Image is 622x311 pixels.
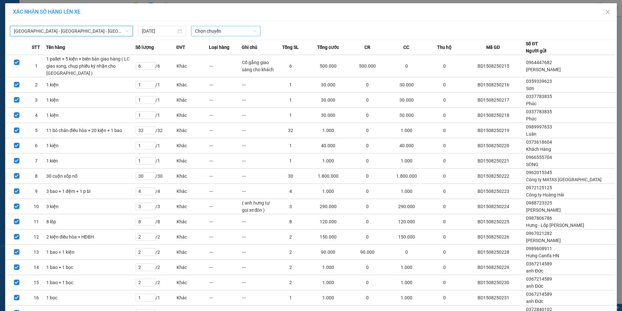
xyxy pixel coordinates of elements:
[135,108,177,123] td: / 1
[176,214,209,229] td: Khác
[209,44,229,51] span: Loại hàng
[526,116,536,121] span: Phúc
[135,260,177,275] td: / 2
[307,138,350,153] td: 40.000
[46,245,135,260] td: 1 bao + 1 kiện
[242,93,274,108] td: ---
[486,44,500,51] span: Mã GD
[135,290,177,305] td: / 1
[526,253,559,258] span: Hưng Canifa HN
[526,86,534,91] span: Sơn
[307,275,350,290] td: 1.000
[526,94,552,99] span: 0337783835
[385,290,428,305] td: 1.000
[385,214,428,229] td: 120.000
[282,44,299,51] span: Tổng SL
[26,108,46,123] td: 4
[307,229,350,245] td: 150.000
[242,55,274,77] td: Cố gắng giao sáng cho khách
[63,38,102,44] span: BD1508250250
[274,108,307,123] td: 1
[461,260,526,275] td: BD1508250229
[176,275,209,290] td: Khác
[350,93,385,108] td: 0
[26,199,46,214] td: 10
[242,245,274,260] td: ---
[461,55,526,77] td: BD1508250215
[526,216,552,221] span: 0987806786
[605,9,610,15] span: close
[350,123,385,138] td: 0
[461,229,526,245] td: BD1508250226
[176,138,209,153] td: Khác
[135,245,177,260] td: / 2
[307,260,350,275] td: 1.000
[274,229,307,245] td: 2
[135,138,177,153] td: / 1
[46,229,135,245] td: 2 kiện điều hòa + HĐBH
[526,67,561,72] span: [PERSON_NAME]
[350,55,385,77] td: 500.000
[46,199,135,214] td: 3 kiện
[307,245,350,260] td: 90.000
[437,44,452,51] span: Thu hộ
[428,199,461,214] td: 0
[209,229,242,245] td: ---
[28,36,56,46] strong: TĐ chuyển phát:
[350,275,385,290] td: 0
[526,162,538,167] span: SONG
[29,5,61,19] strong: VIỆT HIẾU LOGISTIC
[46,214,135,229] td: 8 lốp
[307,153,350,169] td: 1.000
[526,292,552,297] span: 0367214589
[461,169,526,184] td: BD1508250222
[350,199,385,214] td: 0
[274,199,307,214] td: 3
[526,155,552,160] span: 0966555704
[385,275,428,290] td: 1.000
[526,283,543,289] span: anh Đức
[209,55,242,77] td: ---
[135,44,154,51] span: Số lượng
[385,184,428,199] td: 1.000
[461,77,526,93] td: BD1508250216
[176,77,209,93] td: Khác
[135,199,177,214] td: / 3
[428,229,461,245] td: 0
[46,123,135,138] td: 11 bó chân điều hòa + 20 kiện + 1 bao
[428,138,461,153] td: 0
[350,245,385,260] td: 90.000
[274,184,307,199] td: 4
[526,261,552,266] span: 0367214589
[46,77,135,93] td: 1 kiện
[135,77,177,93] td: / 1
[385,169,428,184] td: 1.800.000
[428,153,461,169] td: 0
[135,184,177,199] td: / 4
[274,153,307,169] td: 1
[209,77,242,93] td: ---
[242,275,274,290] td: ---
[526,124,552,129] span: 0989997633
[209,184,242,199] td: ---
[307,77,350,93] td: 30.000
[26,169,46,184] td: 8
[209,153,242,169] td: ---
[428,123,461,138] td: 0
[242,260,274,275] td: ---
[385,245,428,260] td: 0
[46,108,135,123] td: 1 kiện
[135,55,177,77] td: / 6
[461,214,526,229] td: BD1508250225
[461,199,526,214] td: BD1508250224
[526,246,552,251] span: 0989608911
[526,192,564,197] span: Công ty Hoàng Hải
[209,214,242,229] td: ---
[46,153,135,169] td: 1 kiện
[385,260,428,275] td: 1.000
[26,214,46,229] td: 11
[364,44,370,51] span: CR
[428,77,461,93] td: 0
[526,223,584,228] span: Hưng - Lốp [PERSON_NAME]
[526,299,543,304] span: anh Đức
